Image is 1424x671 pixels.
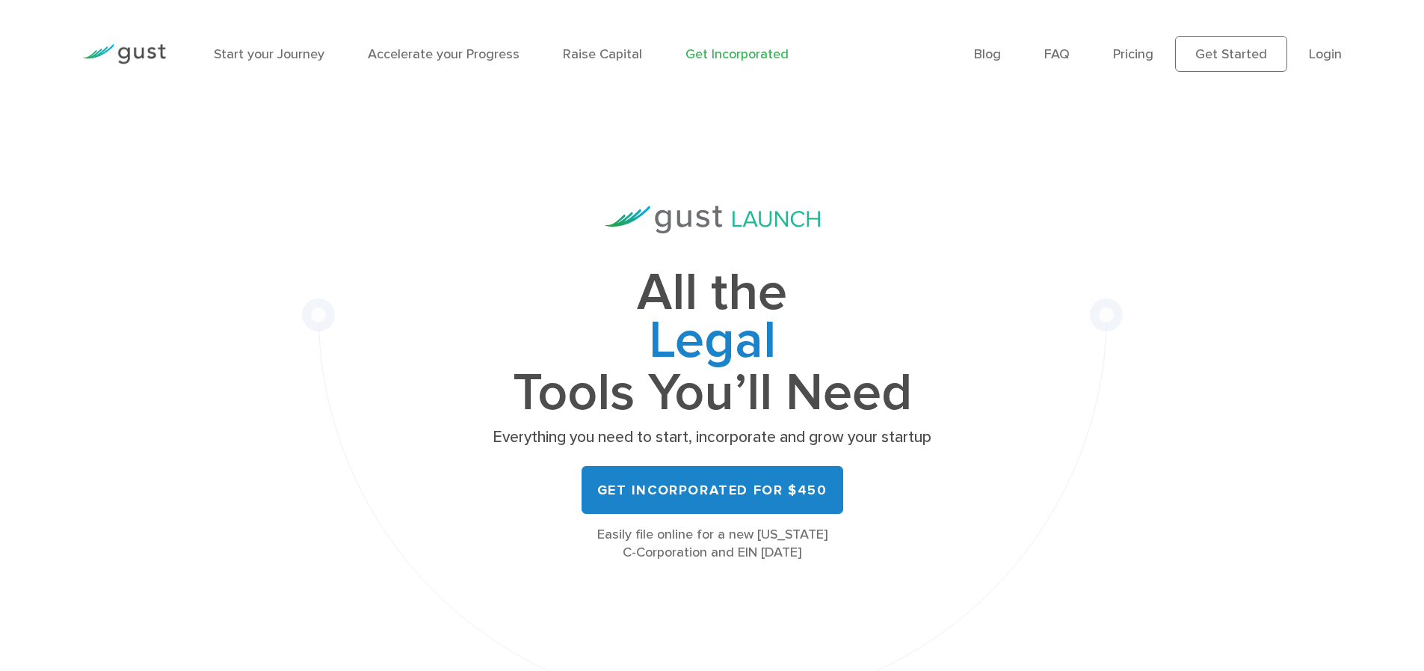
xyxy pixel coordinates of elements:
div: Easily file online for a new [US_STATE] C-Corporation and EIN [DATE] [488,526,937,562]
a: Raise Capital [563,46,642,62]
a: Start your Journey [214,46,324,62]
a: Get Incorporated for $450 [582,466,843,514]
a: Blog [974,46,1001,62]
a: Get Incorporated [685,46,789,62]
img: Gust Launch Logo [605,206,820,233]
img: Gust Logo [82,44,166,64]
a: Accelerate your Progress [368,46,520,62]
a: FAQ [1044,46,1070,62]
p: Everything you need to start, incorporate and grow your startup [488,427,937,448]
a: Get Started [1175,36,1287,72]
a: Pricing [1113,46,1153,62]
h1: All the Tools You’ll Need [488,269,937,417]
a: Login [1309,46,1342,62]
span: Legal [488,317,937,370]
